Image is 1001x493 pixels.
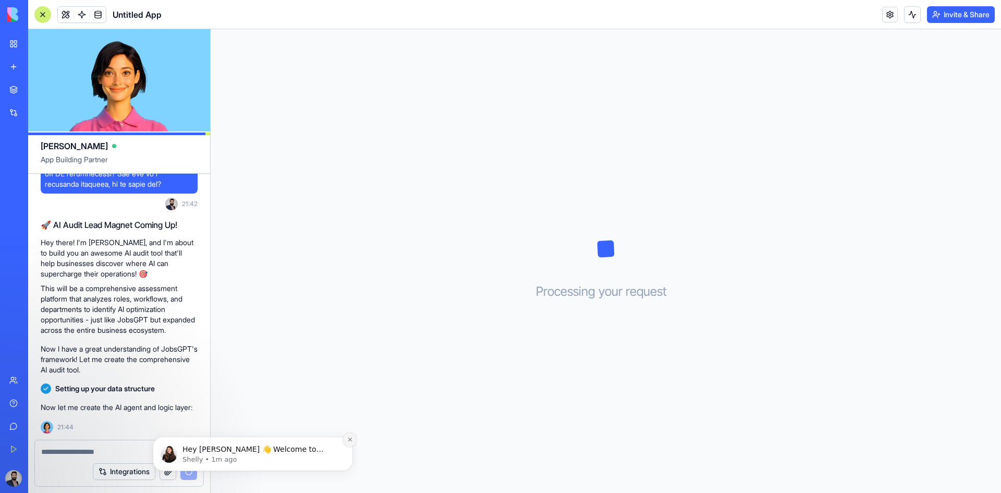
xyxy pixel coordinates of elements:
p: Hey there! I'm [PERSON_NAME], and I'm about to build you an awesome AI audit tool that'll help bu... [41,237,198,279]
span: [PERSON_NAME] [41,140,108,152]
p: This will be a comprehensive assessment platform that analyzes roles, workflows, and departments ... [41,283,198,335]
img: logo [7,7,72,22]
button: Invite & Share [927,6,995,23]
span: App Building Partner [41,154,198,173]
img: ACg8ocKTNtHlXVh2iuq8EfDSScoOyaC0Vr3PjdMRVUrbdqUdBt3QkZTr=s96-c [5,470,22,487]
img: Ella_00000_wcx2te.png [41,421,53,434]
h2: 🚀 AI Audit Lead Magnet Coming Up! [41,219,198,231]
p: Now I have a great understanding of JobsGPT's framework! Let me create the comprehensive AI audit... [41,344,198,375]
img: ACg8ocKTNtHlXVh2iuq8EfDSScoOyaC0Vr3PjdMRVUrbdqUdBt3QkZTr=s96-c [165,198,178,210]
span: 21:42 [182,200,198,208]
h3: Processing your request [536,283,676,300]
span: Untitled App [113,8,162,21]
p: Now let me create the AI agent and logic layer: [41,402,198,413]
iframe: Intercom notifications message [149,415,357,488]
button: Integrations [93,463,155,480]
span: Setting up your data structure [55,383,155,394]
span: 21:44 [57,423,74,431]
